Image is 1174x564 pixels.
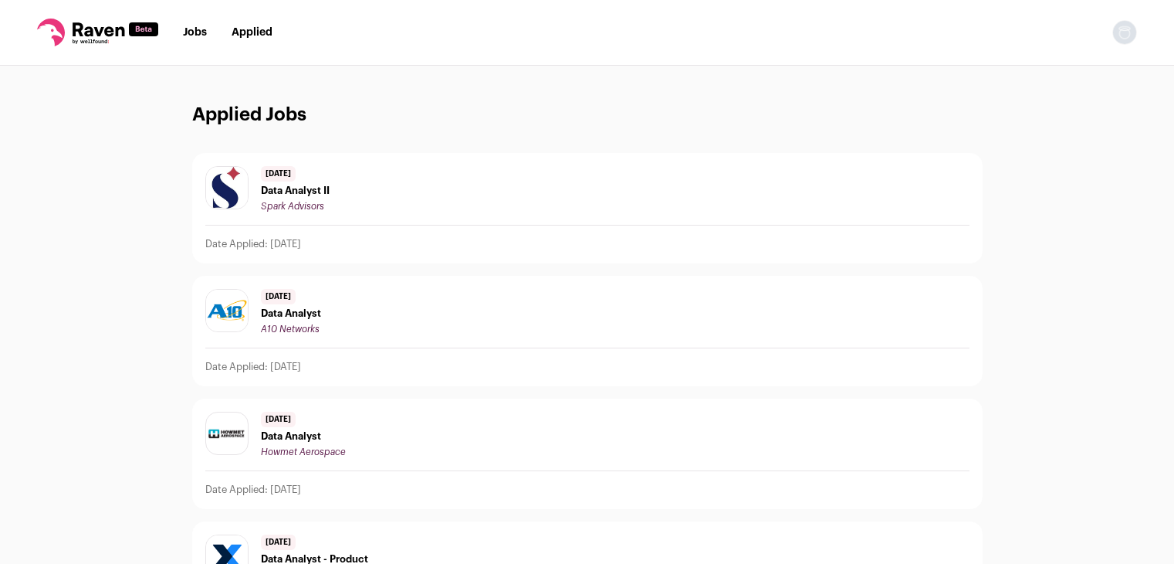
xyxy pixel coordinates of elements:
img: 255824692b3d0deb993acdbf4a63a5d1df371814164b8ceff2a663d4edf3f279.jpg [206,290,248,331]
span: [DATE] [261,535,296,550]
img: 7465f906b5a9e08be423e95eb1587a4ec400882098b2accf39a9adcde034d5e8.jpg [206,167,248,209]
button: Open dropdown [1112,20,1137,45]
span: [DATE] [261,166,296,182]
span: Howmet Aerospace [261,447,346,457]
img: 3732bcccc6b7d4ef33e062855e3ebe7346cece9b093524bbbd5bb60ab7bfd7ed [206,427,248,440]
img: nopic.png [1112,20,1137,45]
a: Jobs [183,27,207,38]
span: Data Analyst [261,307,321,320]
a: [DATE] Data Analyst A10 Networks Date Applied: [DATE] [193,277,982,386]
p: Date Applied: [DATE] [205,238,301,250]
span: A10 Networks [261,324,320,334]
a: [DATE] Data Analyst Howmet Aerospace Date Applied: [DATE] [193,399,982,508]
p: Date Applied: [DATE] [205,361,301,373]
a: [DATE] Data Analyst II Spark Advisors Date Applied: [DATE] [193,154,982,263]
p: Date Applied: [DATE] [205,484,301,496]
h1: Applied Jobs [192,103,983,128]
span: Data Analyst [261,430,346,443]
a: Applied [232,27,272,38]
span: Data Analyst II [261,185,330,197]
span: [DATE] [261,289,296,304]
span: Spark Advisors [261,202,324,211]
span: [DATE] [261,412,296,427]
